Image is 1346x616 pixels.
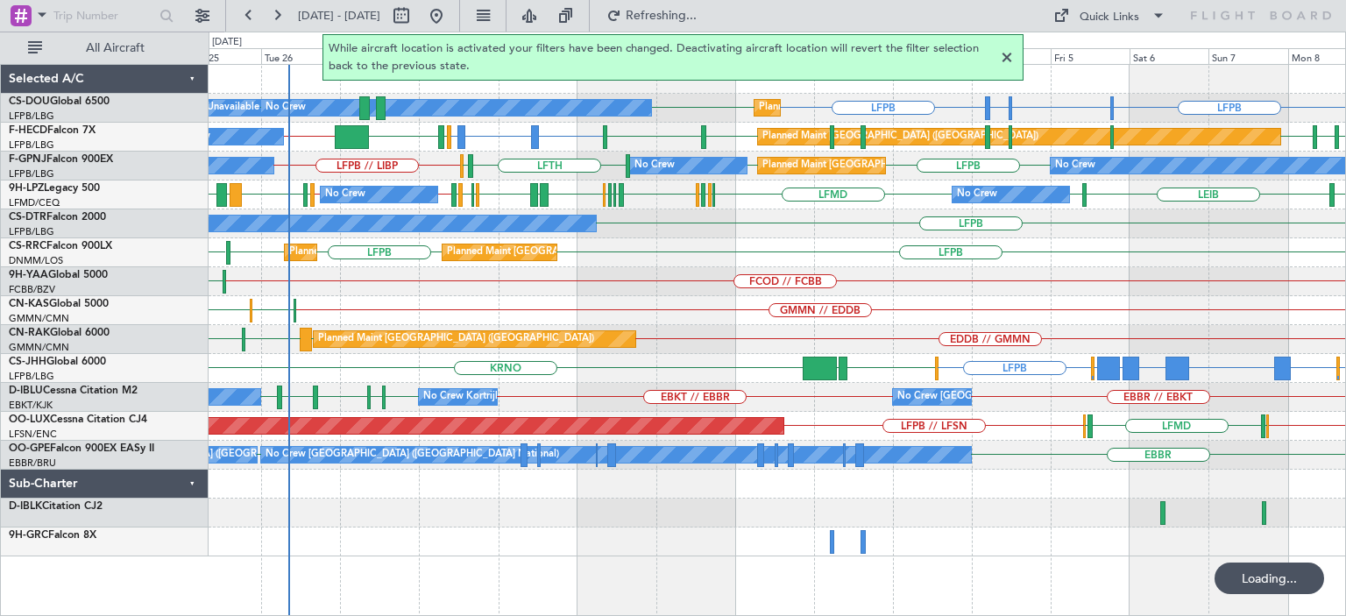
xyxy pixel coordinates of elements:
[9,270,48,280] span: 9H-YAA
[762,124,1038,150] div: Planned Maint [GEOGRAPHIC_DATA] ([GEOGRAPHIC_DATA])
[897,384,1191,410] div: No Crew [GEOGRAPHIC_DATA] ([GEOGRAPHIC_DATA] National)
[9,530,96,541] a: 9H-GRCFalcon 8X
[9,501,42,512] span: D-IBLK
[9,283,55,296] a: FCBB/BZV
[447,239,723,266] div: Planned Maint [GEOGRAPHIC_DATA] ([GEOGRAPHIC_DATA])
[9,125,96,136] a: F-HECDFalcon 7X
[289,239,565,266] div: Planned Maint [GEOGRAPHIC_DATA] ([GEOGRAPHIC_DATA])
[1080,9,1139,26] div: Quick Links
[9,138,54,152] a: LFPB/LBG
[9,341,69,354] a: GMMN/CMN
[9,457,56,470] a: EBBR/BRU
[53,3,154,29] input: Trip Number
[1055,152,1095,179] div: No Crew
[298,8,380,24] span: [DATE] - [DATE]
[762,152,1038,179] div: Planned Maint [GEOGRAPHIC_DATA] ([GEOGRAPHIC_DATA])
[9,312,69,325] a: GMMN/CMN
[187,95,259,121] div: A/C Unavailable
[423,384,604,410] div: No Crew Kortrijk-[GEOGRAPHIC_DATA]
[9,370,54,383] a: LFPB/LBG
[329,40,996,74] span: While aircraft location is activated your filters have been changed. Deactivating aircraft locati...
[9,501,103,512] a: D-IBLKCitation CJ2
[9,110,54,123] a: LFPB/LBG
[9,443,154,454] a: OO-GPEFalcon 900EX EASy II
[9,399,53,412] a: EBKT/KJK
[9,386,43,396] span: D-IBLU
[9,254,63,267] a: DNMM/LOS
[318,326,594,352] div: Planned Maint [GEOGRAPHIC_DATA] ([GEOGRAPHIC_DATA])
[9,328,50,338] span: CN-RAK
[9,386,138,396] a: D-IBLUCessna Citation M2
[9,530,48,541] span: 9H-GRC
[9,414,50,425] span: OO-LUX
[957,181,997,208] div: No Crew
[9,241,46,251] span: CS-RRC
[9,96,50,107] span: CS-DOU
[9,299,49,309] span: CN-KAS
[9,357,46,367] span: CS-JHH
[599,2,704,30] button: Refreshing...
[9,196,60,209] a: LFMD/CEQ
[1215,563,1324,594] div: Loading...
[1045,2,1174,30] button: Quick Links
[69,442,363,468] div: No Crew [GEOGRAPHIC_DATA] ([GEOGRAPHIC_DATA] National)
[9,357,106,367] a: CS-JHHGlobal 6000
[9,328,110,338] a: CN-RAKGlobal 6000
[9,183,100,194] a: 9H-LPZLegacy 500
[634,152,675,179] div: No Crew
[9,167,54,181] a: LFPB/LBG
[9,443,50,454] span: OO-GPE
[9,428,57,441] a: LFSN/ENC
[9,96,110,107] a: CS-DOUGlobal 6500
[9,154,113,165] a: F-GPNJFalcon 900EX
[9,154,46,165] span: F-GPNJ
[9,270,108,280] a: 9H-YAAGlobal 5000
[266,442,559,468] div: No Crew [GEOGRAPHIC_DATA] ([GEOGRAPHIC_DATA] National)
[9,241,112,251] a: CS-RRCFalcon 900LX
[9,125,47,136] span: F-HECD
[9,225,54,238] a: LFPB/LBG
[266,95,306,121] div: No Crew
[9,212,106,223] a: CS-DTRFalcon 2000
[9,212,46,223] span: CS-DTR
[9,183,44,194] span: 9H-LPZ
[9,299,109,309] a: CN-KASGlobal 5000
[325,181,365,208] div: No Crew
[625,10,698,22] span: Refreshing...
[9,414,147,425] a: OO-LUXCessna Citation CJ4
[759,95,1035,121] div: Planned Maint [GEOGRAPHIC_DATA] ([GEOGRAPHIC_DATA])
